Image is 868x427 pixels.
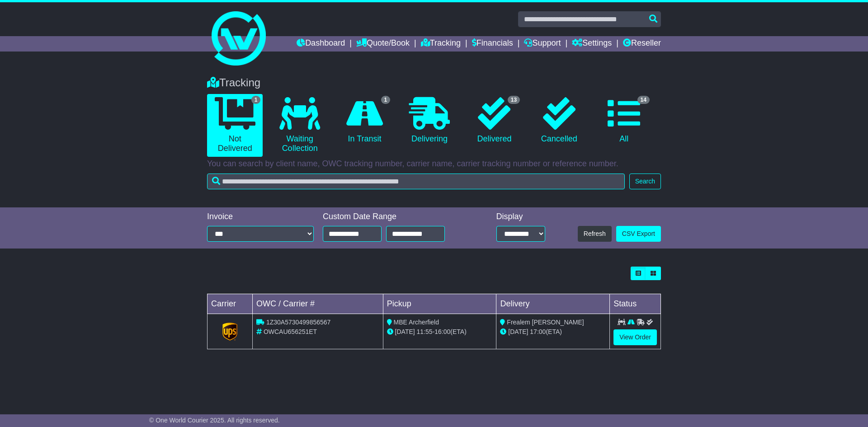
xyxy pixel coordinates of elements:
[572,36,612,52] a: Settings
[222,323,238,341] img: GetCarrierServiceLogo
[637,96,650,104] span: 14
[266,319,330,326] span: 1Z30A5730499856567
[508,328,528,335] span: [DATE]
[500,327,606,337] div: (ETA)
[203,76,665,89] div: Tracking
[207,159,661,169] p: You can search by client name, OWC tracking number, carrier name, carrier tracking number or refe...
[508,96,520,104] span: 13
[610,294,661,314] td: Status
[496,294,610,314] td: Delivery
[507,319,584,326] span: Frealem [PERSON_NAME]
[356,36,410,52] a: Quote/Book
[337,94,392,147] a: 1 In Transit
[323,212,468,222] div: Custom Date Range
[207,212,314,222] div: Invoice
[531,94,587,147] a: Cancelled
[207,94,263,157] a: 1 Not Delivered
[297,36,345,52] a: Dashboard
[530,328,546,335] span: 17:00
[149,417,280,424] span: © One World Courier 2025. All rights reserved.
[629,174,661,189] button: Search
[383,294,496,314] td: Pickup
[395,328,415,335] span: [DATE]
[472,36,513,52] a: Financials
[381,96,391,104] span: 1
[434,328,450,335] span: 16:00
[578,226,612,242] button: Refresh
[401,94,457,147] a: Delivering
[496,212,545,222] div: Display
[596,94,652,147] a: 14 All
[253,294,383,314] td: OWC / Carrier #
[467,94,522,147] a: 13 Delivered
[264,328,317,335] span: OWCAU656251ET
[272,94,327,157] a: Waiting Collection
[417,328,433,335] span: 11:55
[394,319,439,326] span: MBE Archerfield
[623,36,661,52] a: Reseller
[524,36,561,52] a: Support
[616,226,661,242] a: CSV Export
[251,96,261,104] span: 1
[387,327,493,337] div: - (ETA)
[613,329,657,345] a: View Order
[208,294,253,314] td: Carrier
[421,36,461,52] a: Tracking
